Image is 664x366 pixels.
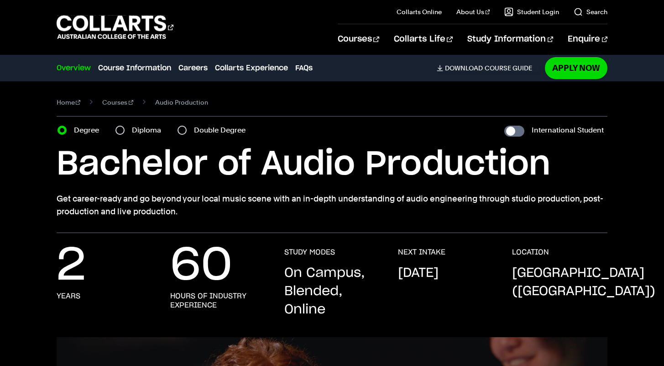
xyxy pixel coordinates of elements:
a: Collarts Experience [215,63,288,74]
h3: NEXT INTAKE [398,248,445,257]
a: Enquire [568,24,607,54]
a: Student Login [504,7,559,16]
div: Go to homepage [57,14,173,40]
span: Download [445,64,483,72]
a: Overview [57,63,91,74]
a: DownloadCourse Guide [437,64,539,72]
label: International Student [532,124,604,137]
a: About Us [456,7,490,16]
p: 60 [170,248,232,284]
a: Collarts Life [394,24,453,54]
p: [DATE] [398,264,439,282]
a: FAQs [295,63,313,74]
h1: Bachelor of Audio Production [57,144,608,185]
h3: Hours of Industry Experience [170,292,266,310]
a: Search [574,7,607,16]
a: Home [57,96,81,109]
a: Study Information [467,24,553,54]
a: Collarts Online [397,7,442,16]
a: Course Information [98,63,171,74]
h3: STUDY MODES [284,248,335,257]
p: 2 [57,248,86,284]
label: Diploma [132,124,167,137]
h3: LOCATION [512,248,549,257]
label: Double Degree [194,124,251,137]
a: Courses [338,24,379,54]
a: Apply Now [545,57,607,79]
p: Get career-ready and go beyond your local music scene with an in-depth understanding of audio eng... [57,192,608,218]
label: Degree [74,124,105,137]
p: On Campus, Blended, Online [284,264,380,319]
span: Audio Production [155,96,208,109]
a: Careers [178,63,208,74]
a: Courses [102,96,133,109]
h3: Years [57,292,80,301]
p: [GEOGRAPHIC_DATA] ([GEOGRAPHIC_DATA]) [512,264,655,301]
